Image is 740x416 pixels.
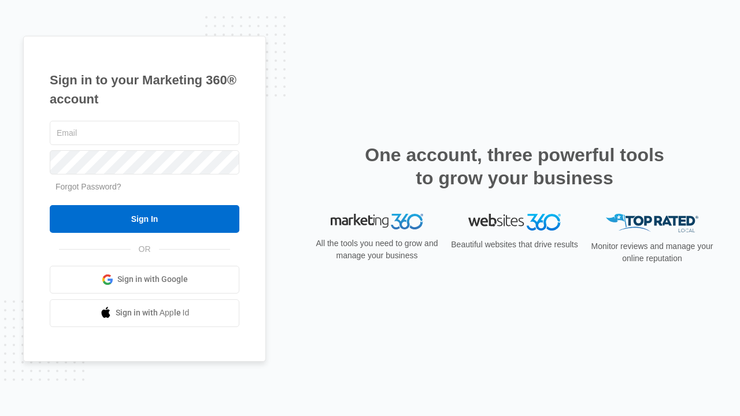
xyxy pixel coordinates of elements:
[361,143,668,190] h2: One account, three powerful tools to grow your business
[55,182,121,191] a: Forgot Password?
[468,214,561,231] img: Websites 360
[606,214,698,233] img: Top Rated Local
[116,307,190,319] span: Sign in with Apple Id
[450,239,579,251] p: Beautiful websites that drive results
[312,237,442,262] p: All the tools you need to grow and manage your business
[50,205,239,233] input: Sign In
[50,266,239,294] a: Sign in with Google
[331,214,423,230] img: Marketing 360
[50,299,239,327] a: Sign in with Apple Id
[131,243,159,255] span: OR
[117,273,188,285] span: Sign in with Google
[587,240,717,265] p: Monitor reviews and manage your online reputation
[50,121,239,145] input: Email
[50,70,239,109] h1: Sign in to your Marketing 360® account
